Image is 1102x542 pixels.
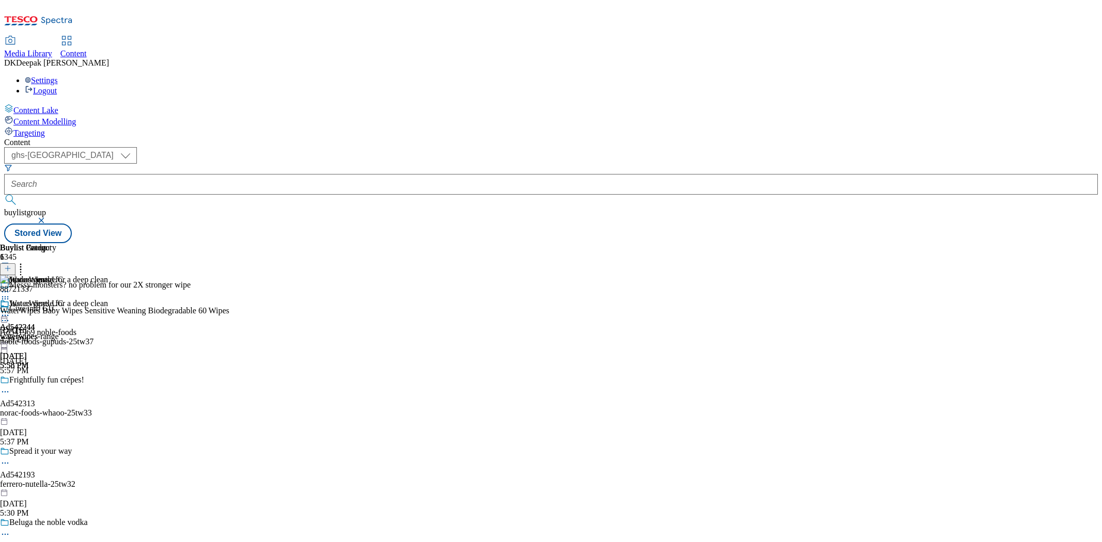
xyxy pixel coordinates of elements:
[4,174,1098,195] input: Search
[4,138,1098,147] div: Content
[25,86,57,95] a: Logout
[4,164,12,172] svg: Search Filters
[9,375,84,385] div: Frightfully fun crépes!
[13,106,58,115] span: Content Lake
[9,518,88,527] div: Beluga the noble vodka
[13,129,45,137] span: Targeting
[4,37,52,58] a: Media Library
[25,76,58,85] a: Settings
[4,58,16,67] span: DK
[16,58,109,67] span: Deepak [PERSON_NAME]
[4,224,72,243] button: Stored View
[4,126,1098,138] a: Targeting
[4,208,46,217] span: buylistgroup
[4,115,1098,126] a: Content Modelling
[60,37,87,58] a: Content
[4,104,1098,115] a: Content Lake
[9,447,72,456] div: Spread it your way
[4,49,52,58] span: Media Library
[13,117,76,126] span: Content Modelling
[60,49,87,58] span: Content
